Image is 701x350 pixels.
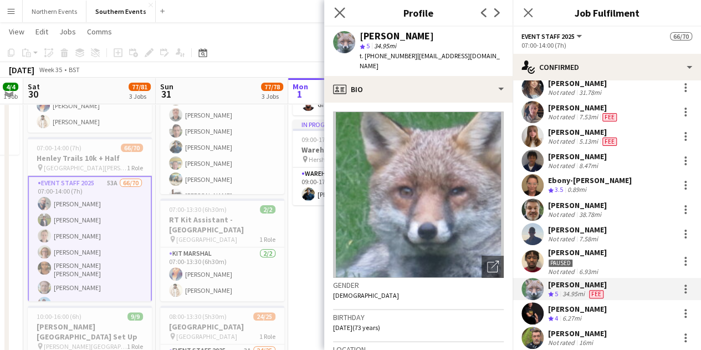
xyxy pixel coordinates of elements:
[360,52,500,70] span: | [EMAIL_ADDRESS][DOMAIN_NAME]
[127,164,143,172] span: 1 Role
[577,161,600,170] div: 8.47mi
[600,137,619,146] div: Crew has different fees then in role
[372,42,398,50] span: 34.95mi
[548,175,632,185] div: Ebony-[PERSON_NAME]
[261,83,283,91] span: 77/78
[577,210,603,219] div: 38.78mi
[301,135,346,144] span: 09:00-17:00 (8h)
[577,137,600,146] div: 5.13mi
[600,113,619,121] div: Crew has different fees then in role
[262,92,283,100] div: 3 Jobs
[548,113,577,121] div: Not rated
[169,205,227,214] span: 07:00-13:30 (6h30m)
[160,215,284,235] h3: RT Kit Assistant - [GEOGRAPHIC_DATA]
[548,127,619,137] div: [PERSON_NAME]
[565,185,589,195] div: 0.89mi
[293,120,417,129] div: In progress
[560,314,584,323] div: 6.27mi
[548,225,607,235] div: [PERSON_NAME]
[28,153,152,163] h3: Henley Trails 10k + Half
[577,88,603,97] div: 31.78mi
[59,27,76,37] span: Jobs
[360,52,417,60] span: t. [PHONE_NUMBER]
[129,92,150,100] div: 3 Jobs
[86,1,156,22] button: Southern Events
[333,111,504,278] img: Crew avatar or photo
[548,161,577,170] div: Not rated
[9,27,24,37] span: View
[129,83,151,91] span: 77/81
[160,322,284,332] h3: [GEOGRAPHIC_DATA]
[9,64,34,75] div: [DATE]
[158,88,173,100] span: 31
[291,88,308,100] span: 1
[55,24,80,39] a: Jobs
[602,138,617,146] span: Fee
[589,290,603,298] span: Fee
[602,113,617,121] span: Fee
[577,338,595,347] div: 16mi
[366,42,370,50] span: 5
[259,332,275,341] span: 1 Role
[87,27,112,37] span: Comms
[28,137,152,301] app-job-card: 07:00-14:00 (7h)66/70Henley Trails 10k + Half [GEOGRAPHIC_DATA][PERSON_NAME]1 RoleEvent Staff 202...
[548,280,607,290] div: [PERSON_NAME]
[360,31,434,41] div: [PERSON_NAME]
[333,280,504,290] h3: Gender
[548,267,577,276] div: Not rated
[513,6,701,20] h3: Job Fulfilment
[31,24,53,39] a: Edit
[259,235,275,244] span: 1 Role
[3,83,18,91] span: 4/4
[333,291,399,300] span: [DEMOGRAPHIC_DATA]
[293,82,308,92] span: Mon
[577,235,600,243] div: 7.58mi
[37,312,81,321] span: 10:00-16:00 (6h)
[577,113,600,121] div: 7.53mi
[548,304,607,314] div: [PERSON_NAME]
[160,247,284,301] app-card-role: Kit Marshal2/207:00-13:30 (6h30m)[PERSON_NAME][PERSON_NAME]
[548,78,607,88] div: [PERSON_NAME]
[521,32,584,40] button: Event Staff 2025
[587,290,606,299] div: Crew has different fees then in role
[521,32,575,40] span: Event Staff 2025
[482,256,504,278] div: Open photos pop-in
[83,24,116,39] a: Comms
[260,205,275,214] span: 2/2
[548,200,607,210] div: [PERSON_NAME]
[160,199,284,301] app-job-card: 07:00-13:30 (6h30m)2/2RT Kit Assistant - [GEOGRAPHIC_DATA] [GEOGRAPHIC_DATA]1 RoleKit Marshal2/20...
[521,41,692,49] div: 07:00-14:00 (7h)
[548,247,607,257] div: [PERSON_NAME]
[670,32,692,40] span: 66/70
[548,338,577,347] div: Not rated
[26,88,40,100] span: 30
[44,164,127,172] span: [GEOGRAPHIC_DATA][PERSON_NAME]
[28,322,152,342] h3: [PERSON_NAME][GEOGRAPHIC_DATA] Set Up
[548,210,577,219] div: Not rated
[28,82,40,92] span: Sat
[3,92,18,100] div: 1 Job
[548,328,607,338] div: [PERSON_NAME]
[35,27,48,37] span: Edit
[4,24,29,39] a: View
[560,290,587,299] div: 34.95mi
[555,185,563,194] span: 3.5
[28,79,152,133] app-card-role: Kit Marshal2/206:00-14:00 (8h)[PERSON_NAME][PERSON_NAME]
[121,144,143,152] span: 66/70
[293,120,417,205] app-job-card: In progress09:00-17:00 (8h)1/1Warehouse Hersham1 RoleWarehouse1/109:00-17:00 (8h)[PERSON_NAME]
[548,151,607,161] div: [PERSON_NAME]
[548,88,577,97] div: Not rated
[577,267,600,276] div: 6.93mi
[127,312,143,321] span: 9/9
[555,314,558,322] span: 4
[160,30,284,194] app-job-card: 05:30-11:00 (5h30m)51/51[PERSON_NAME] Park Triathlon [PERSON_NAME][GEOGRAPHIC_DATA]1 RoleEvent Ma...
[548,103,619,113] div: [PERSON_NAME]
[253,312,275,321] span: 24/25
[160,82,173,92] span: Sun
[555,290,558,298] span: 5
[293,168,417,205] app-card-role: Warehouse1/109:00-17:00 (8h)[PERSON_NAME]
